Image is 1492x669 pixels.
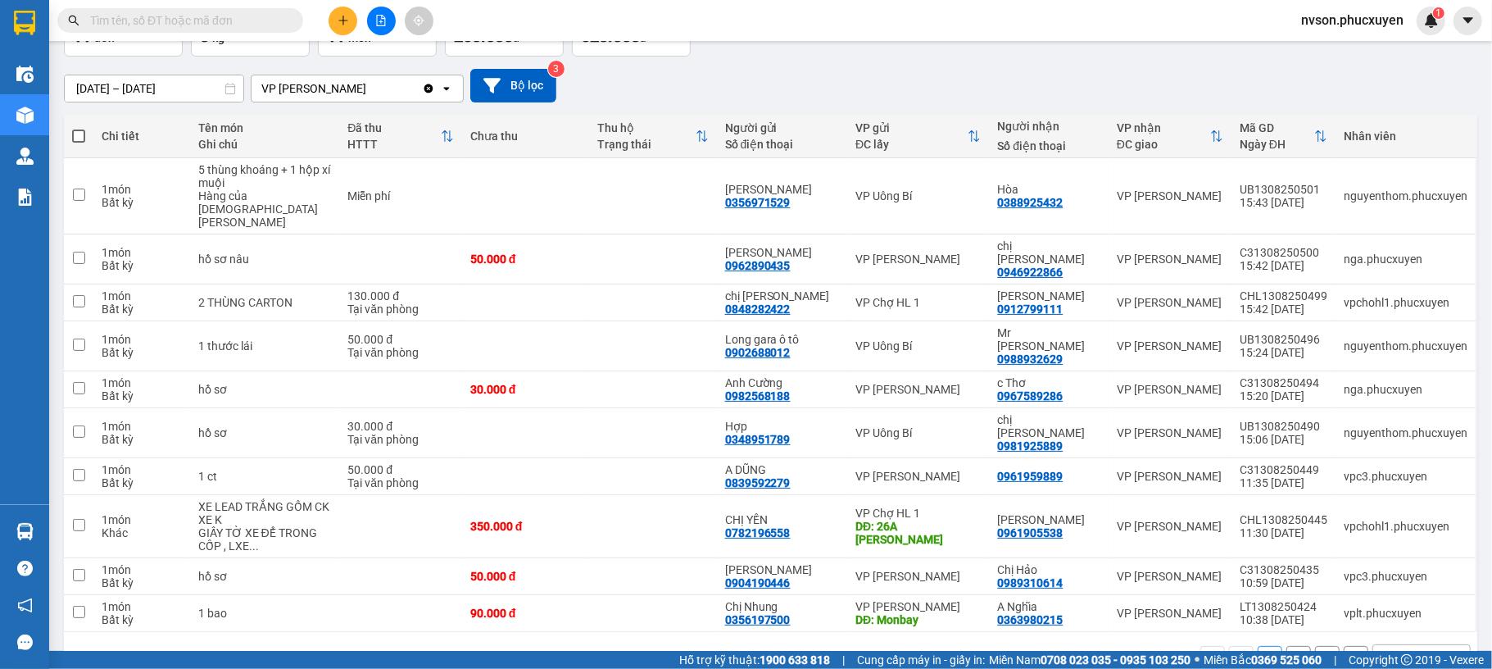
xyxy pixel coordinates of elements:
[1240,563,1327,576] div: C31308250435
[261,80,366,97] div: VP [PERSON_NAME]
[997,389,1063,403] div: 0967589286
[1041,653,1190,667] strong: 0708 023 035 - 0935 103 250
[347,346,453,359] div: Tại văn phòng
[375,15,387,26] span: file-add
[73,26,91,46] span: 11
[1195,657,1199,663] span: ⚪️
[102,183,182,196] div: 1 món
[760,653,830,667] strong: 1900 633 818
[855,470,981,483] div: VP [PERSON_NAME]
[725,259,791,272] div: 0962890435
[725,420,840,433] div: Hợp
[200,26,209,46] span: 0
[1240,259,1327,272] div: 15:42 [DATE]
[17,635,33,650] span: message
[102,600,182,613] div: 1 món
[1240,513,1327,526] div: CHL1308250445
[855,121,968,134] div: VP gửi
[725,513,840,526] div: CHỊ YẾN
[855,189,981,203] div: VP Uông Bí
[368,80,370,97] input: Selected VP Dương Đình Nghệ.
[1117,189,1223,203] div: VP [PERSON_NAME]
[997,183,1100,196] div: Hòa
[725,376,840,389] div: Anh Cường
[997,289,1100,303] div: ANH LINH
[1204,651,1322,669] span: Miền Bắc
[855,138,968,151] div: ĐC lấy
[997,513,1100,526] div: anh khánh
[1240,433,1327,446] div: 15:06 [DATE]
[725,526,791,539] div: 0782196558
[198,470,332,483] div: 1 ct
[855,570,981,583] div: VP [PERSON_NAME]
[857,651,985,669] span: Cung cấp máy in - giấy in:
[470,253,581,266] div: 50.000 đ
[1117,520,1223,533] div: VP [PERSON_NAME]
[102,259,182,272] div: Bất kỳ
[997,563,1100,576] div: Chị Hảo
[198,296,332,309] div: 2 THÙNG CARTON
[1117,339,1223,353] div: VP [PERSON_NAME]
[1288,10,1417,30] span: nvson.phucxuyen
[1453,7,1482,35] button: caret-down
[470,520,581,533] div: 350.000 đ
[470,69,556,102] button: Bộ lọc
[1240,246,1327,259] div: C31308250500
[1117,253,1223,266] div: VP [PERSON_NAME]
[102,463,182,476] div: 1 món
[198,253,332,266] div: hồ sơ nâu
[102,346,182,359] div: Bất kỳ
[1344,296,1467,309] div: vpchohl1.phucxuyen
[589,115,716,158] th: Toggle SortBy
[725,576,791,589] div: 0904190446
[1240,333,1327,346] div: UB1308250496
[1240,463,1327,476] div: C31308250449
[725,463,840,476] div: A DŨNG
[198,163,332,189] div: 5 thùng khoáng + 1 hộp xí muội
[725,346,791,359] div: 0902688012
[198,526,332,553] div: GIẤY TỜ XE ĐỂ TRONG CỐP , LXE THU TIỀN
[1117,570,1223,583] div: VP [PERSON_NAME]
[1424,13,1439,28] img: icon-new-feature
[102,613,182,626] div: Bất kỳ
[198,500,332,526] div: XE LEAD TRẮNG GỒM CK XE K
[1117,383,1223,396] div: VP [PERSON_NAME]
[198,607,332,620] div: 1 bao
[548,61,565,77] sup: 3
[725,289,840,303] div: chị Quỳnh
[1117,296,1223,309] div: VP [PERSON_NAME]
[1240,121,1314,134] div: Mã GD
[855,600,981,613] div: VP [PERSON_NAME]
[1240,346,1327,359] div: 15:24 [DATE]
[102,526,182,539] div: Khác
[1117,607,1223,620] div: VP [PERSON_NAME]
[997,413,1100,439] div: chị Ngọc
[1344,607,1467,620] div: vplt.phucxuyen
[997,613,1063,626] div: 0363980215
[1240,376,1327,389] div: C31308250494
[1240,576,1327,589] div: 10:59 [DATE]
[1435,7,1441,19] span: 1
[212,31,224,44] span: kg
[855,383,981,396] div: VP [PERSON_NAME]
[422,82,435,95] svg: Clear value
[1251,653,1322,667] strong: 0369 525 060
[997,526,1063,539] div: 0961905538
[198,339,332,353] div: 1 thước lái
[102,513,182,526] div: 1 món
[68,15,79,26] span: search
[405,7,433,35] button: aim
[249,539,259,553] span: ...
[1240,289,1327,303] div: CHL1308250499
[997,266,1063,279] div: 0946922866
[725,183,840,196] div: Kiều Linh
[14,11,35,35] img: logo-vxr
[327,26,345,46] span: 11
[725,600,840,613] div: Chị Nhung
[102,476,182,489] div: Bất kỳ
[1117,426,1223,439] div: VP [PERSON_NAME]
[1240,420,1327,433] div: UB1308250490
[997,326,1100,353] div: Mr Mạnh
[1344,520,1467,533] div: vpchohl1.phucxuyen
[198,138,332,151] div: Ghi chú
